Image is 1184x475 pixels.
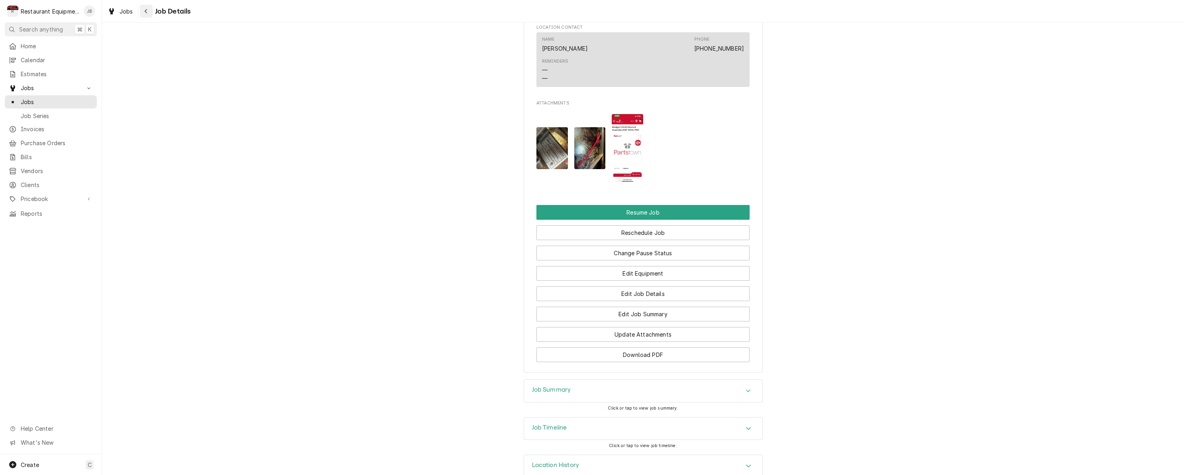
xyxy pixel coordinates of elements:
a: [PHONE_NUMBER] [694,45,744,52]
div: Job Timeline [524,417,763,440]
h3: Job Summary [532,386,571,394]
button: Resume Job [536,205,750,220]
div: Button Group Row [536,240,750,260]
button: Download PDF [536,347,750,362]
button: Edit Equipment [536,266,750,281]
span: C [88,461,92,469]
span: ⌘ [77,25,82,34]
div: R [7,6,18,17]
span: Vendors [21,167,93,175]
span: Location Contact [536,24,750,31]
div: Button Group Row [536,321,750,342]
button: Search anything⌘K [5,22,97,36]
a: Invoices [5,122,97,136]
a: Go to Help Center [5,422,97,435]
div: Contact [536,32,750,87]
span: Search anything [19,25,63,34]
span: Pricebook [21,195,81,203]
span: Clients [21,181,93,189]
div: — [542,66,548,74]
div: Location Contact [536,24,750,90]
button: Accordion Details Expand Trigger [524,418,762,440]
a: Bills [5,150,97,164]
a: Calendar [5,53,97,67]
span: Estimates [21,70,93,78]
a: Vendors [5,164,97,177]
div: Name [542,36,588,52]
div: Phone [694,36,710,43]
div: Button Group Row [536,260,750,281]
img: 12AGlWSfvrolhxZvq4gH [536,127,568,169]
h3: Job Timeline [532,424,567,432]
button: Edit Job Summary [536,307,750,321]
span: Reports [21,209,93,218]
div: Accordion Header [524,380,762,402]
span: Bills [21,153,93,161]
span: Calendar [21,56,93,64]
span: K [88,25,92,34]
button: Accordion Details Expand Trigger [524,380,762,402]
span: Invoices [21,125,93,133]
span: Job Series [21,112,93,120]
div: Phone [694,36,744,52]
div: Button Group Row [536,281,750,301]
span: Attachments [536,100,750,106]
div: Button Group [536,205,750,362]
span: Create [21,461,39,468]
a: Go to Pricebook [5,192,97,205]
button: Navigate back [140,5,153,18]
span: Home [21,42,93,50]
span: What's New [21,438,92,447]
div: JB [84,6,95,17]
button: Update Attachments [536,327,750,342]
div: Button Group Row [536,205,750,220]
span: Jobs [21,84,81,92]
div: Restaurant Equipment Diagnostics [21,7,79,16]
div: — [542,74,548,83]
div: Reminders [542,58,568,65]
a: Purchase Orders [5,136,97,150]
div: Jaired Brunty's Avatar [84,6,95,17]
a: Go to What's New [5,436,97,449]
a: Reports [5,207,97,220]
span: Purchase Orders [21,139,93,147]
a: Jobs [5,95,97,108]
span: Jobs [120,7,133,16]
div: Job Summary [524,379,763,402]
button: Edit Job Details [536,286,750,301]
div: Reminders [542,58,568,83]
span: Click or tap to view job timeline. [609,443,677,448]
div: Button Group Row [536,342,750,362]
span: Jobs [21,98,93,106]
a: Home [5,39,97,53]
span: Job Details [153,6,191,17]
div: Location Contact List [536,32,750,91]
div: Restaurant Equipment Diagnostics's Avatar [7,6,18,17]
div: Button Group Row [536,220,750,240]
img: NUCQpCqdT9GjtmGRDmdc [612,114,643,182]
h3: Location History [532,461,579,469]
span: Help Center [21,424,92,433]
div: Accordion Header [524,418,762,440]
div: [PERSON_NAME] [542,44,588,53]
span: Attachments [536,108,750,188]
span: Click or tap to view job summary. [608,406,678,411]
img: okSSN173SQOdJAIfuF9e [574,127,606,169]
div: Button Group Row [536,301,750,321]
button: Change Pause Status [536,246,750,260]
button: Reschedule Job [536,225,750,240]
a: Job Series [5,109,97,122]
a: Jobs [104,5,136,18]
div: Name [542,36,555,43]
a: Clients [5,178,97,191]
div: Attachments [536,100,750,188]
a: Estimates [5,67,97,81]
a: Go to Jobs [5,81,97,95]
